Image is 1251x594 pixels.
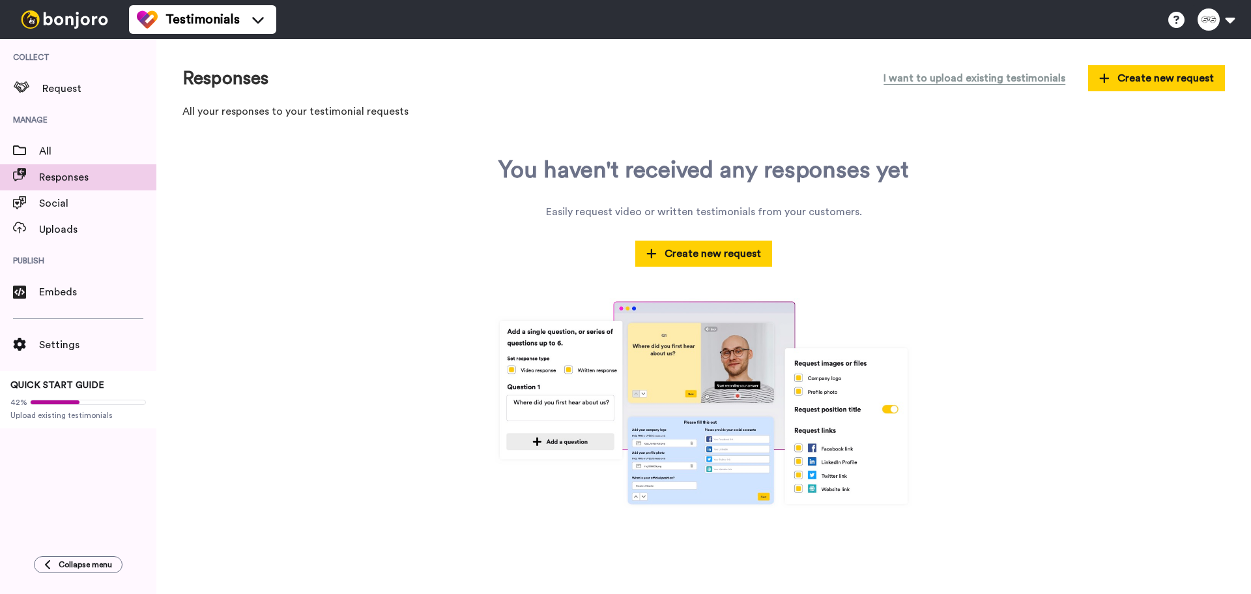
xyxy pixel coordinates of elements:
span: QUICK START GUIDE [10,381,104,390]
img: tm-color.svg [137,9,158,30]
h1: Responses [182,68,268,89]
div: You haven't received any responses yet [498,157,909,183]
span: Uploads [39,222,156,237]
span: Settings [39,337,156,353]
span: All [39,143,156,159]
p: All your responses to your testimonial requests [182,104,1225,119]
span: Testimonials [165,10,240,29]
span: Embeds [39,284,156,300]
span: Create new request [646,246,761,261]
span: Social [39,196,156,211]
div: Easily request video or written testimonials from your customers. [546,204,862,220]
span: 42% [10,397,27,408]
span: Upload existing testimonials [10,410,146,421]
img: tm-lp.jpg [493,298,914,508]
button: Create new request [1088,65,1225,91]
span: Collapse menu [59,559,112,570]
button: Collapse menu [34,556,122,573]
button: I want to upload existing testimonials [874,65,1075,91]
span: Request [42,81,156,97]
span: Responses [39,170,156,185]
span: Create new request [1099,70,1214,86]
img: bj-logo-header-white.svg [16,10,113,29]
button: Create new request [635,241,772,267]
